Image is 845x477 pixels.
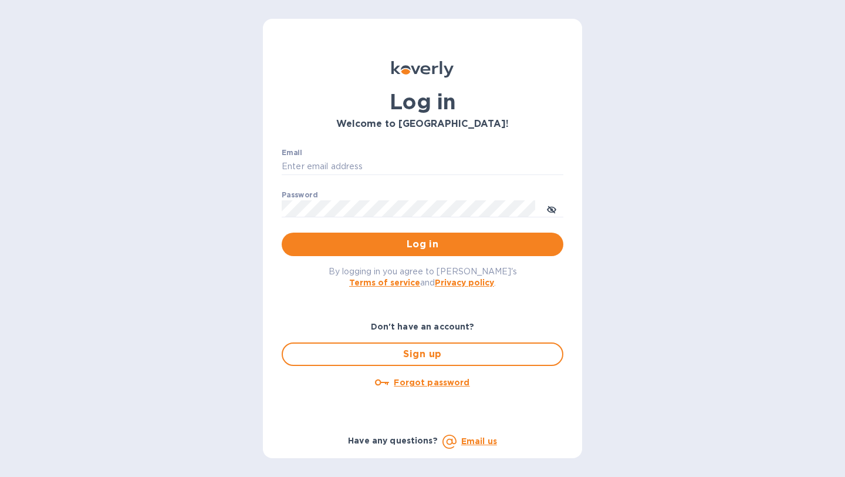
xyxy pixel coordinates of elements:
[282,158,563,176] input: Enter email address
[282,192,317,199] label: Password
[349,278,420,287] a: Terms of service
[391,61,454,78] img: Koverly
[348,436,438,445] b: Have any questions?
[394,378,469,387] u: Forgot password
[282,342,563,366] button: Sign up
[291,237,554,251] span: Log in
[282,119,563,130] h3: Welcome to [GEOGRAPHIC_DATA]!
[435,278,494,287] a: Privacy policy
[282,233,563,256] button: Log in
[282,89,563,114] h1: Log in
[329,267,517,287] span: By logging in you agree to [PERSON_NAME]'s and .
[461,436,497,446] a: Email us
[282,149,302,156] label: Email
[292,347,553,361] span: Sign up
[371,322,475,331] b: Don't have an account?
[540,197,563,220] button: toggle password visibility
